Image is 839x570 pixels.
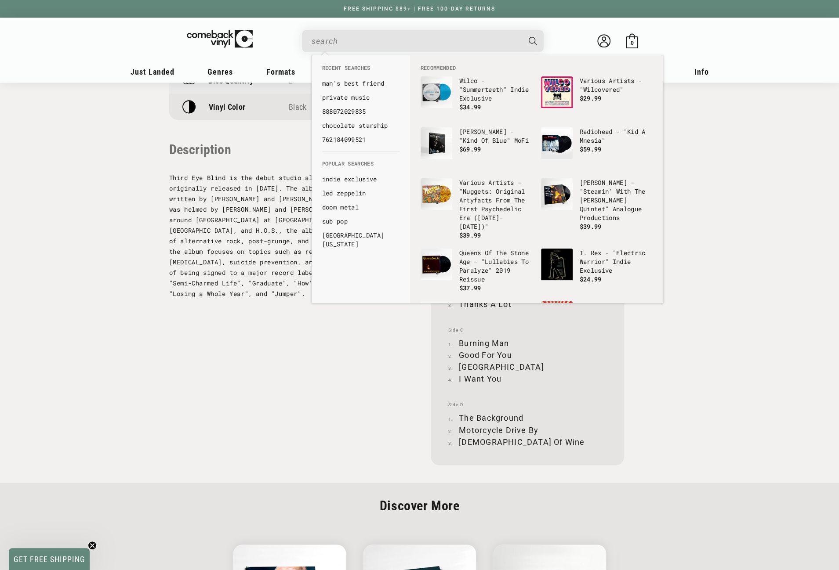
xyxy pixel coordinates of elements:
div: Popular Searches [312,151,410,256]
img: Miles Davis - "Steamin' With The Miles Davis Quintet" Analogue Productions [541,178,573,210]
li: Popular Searches [318,160,404,172]
li: default_products: Queens Of The Stone Age - "Lullabies To Paralyze" 2019 Reissue [416,244,537,297]
span: GET FREE SHIPPING [14,555,85,564]
li: Thanks A Lot [448,298,607,310]
li: The Background [448,412,607,424]
span: Info [694,67,709,76]
p: Queens Of The Stone Age - "Lullabies To Paralyze" 2019 Reissue [459,249,532,284]
a: T. Rex - "Electric Warrior" Indie Exclusive T. Rex - "Electric Warrior" Indie Exclusive $24.99 [541,249,653,291]
img: Radiohead - "Kid A Mnesia" [541,127,573,159]
li: Recent Searches [318,64,404,76]
a: Wilco - "Summerteeth" Indie Exclusive Wilco - "Summerteeth" Indie Exclusive $34.99 [421,76,532,119]
p: Radiohead - "Kid A Mnesia" [580,127,653,145]
a: FREE SHIPPING $89+ | FREE 100-DAY RETURNS [335,6,504,12]
p: Wilco - "Summerteeth" Indie Exclusive [459,76,532,103]
img: Miles Davis - "Kind Of Blue" MoFi [421,127,452,159]
li: default_products: Various Artists - "Nuggets: Original Artyfacts From The First Psychedelic Era (... [416,174,537,244]
li: Recommended [416,64,657,72]
li: default_products: T. Rex - "Electric Warrior" Indie Exclusive [537,244,657,295]
span: $29.99 [580,94,602,102]
a: [GEOGRAPHIC_DATA][US_STATE] [322,231,400,249]
span: Formats [266,67,295,76]
p: Incubus - "Light Grenades" Regular [580,301,653,319]
span: $69.99 [459,145,481,153]
li: recent_searches: 888072029835 [318,105,404,119]
li: [DEMOGRAPHIC_DATA] Of Wine [448,436,607,447]
span: $39.99 [459,231,481,239]
button: Close teaser [88,541,97,550]
span: Black [289,102,306,112]
a: Various Artists - "Nuggets: Original Artyfacts From The First Psychedelic Era (1965-1968)" Variou... [421,178,532,240]
li: default_products: Radiohead - "Kid A Mnesia" [537,123,657,174]
li: recent_searches: chocolate starship [318,119,404,133]
li: default_suggestions: doom metal [318,200,404,214]
span: $37.99 [459,284,481,292]
span: $59.99 [580,145,602,153]
p: Third Eye Blind is the debut studio album by Third Eye Blind, originally released in [DATE]. The ... [169,173,409,299]
li: default_products: Incubus - "Light Grenades" Regular [537,297,657,348]
a: 888072029835 [322,107,400,116]
span: $34.99 [459,103,481,111]
span: Genres [207,67,233,76]
a: led zeppelin [322,189,400,198]
li: Motorcycle Drive By [448,424,607,436]
div: Search [302,30,544,52]
li: recent_searches: man's best friend [318,76,404,90]
li: default_suggestions: hotel california [318,228,404,251]
a: Queens Of The Stone Age - "Lullabies To Paralyze" 2019 Reissue Queens Of The Stone Age - "Lullabi... [421,249,532,292]
img: Queens Of The Stone Age - "Lullabies To Paralyze" 2019 Reissue [421,249,452,280]
a: private music [322,93,400,102]
a: man's best friend [322,79,400,88]
span: $24.99 [580,275,602,283]
li: default_products: Miles Davis - "Steamin' With The Miles Davis Quintet" Analogue Productions [537,174,657,235]
p: [PERSON_NAME] - "Steamin' With The [PERSON_NAME] Quintet" Analogue Productions [580,178,653,222]
p: Various Artists - "Nuggets: Original Artyfacts From The First Psychedelic Era ([DATE]-[DATE])" [459,178,532,231]
a: 762184099521 [322,135,400,144]
img: Various Artists - "Nuggets: Original Artyfacts From The First Psychedelic Era (1965-1968)" [421,178,452,210]
li: recent_searches: 762184099521 [318,133,404,147]
li: default_suggestions: indie exclusive [318,172,404,186]
li: default_products: The Beatles - "1" [416,297,537,348]
a: indie exclusive [322,175,400,184]
li: default_products: Miles Davis - "Kind Of Blue" MoFi [416,123,537,174]
a: Miles Davis - "Kind Of Blue" MoFi [PERSON_NAME] - "Kind Of Blue" MoFi $69.99 [421,127,532,170]
li: default_suggestions: sub pop [318,214,404,228]
input: When autocomplete results are available use up and down arrows to review and enter to select [312,32,520,50]
li: default_products: Various Artists - "Wilcovered" [537,72,657,123]
li: recent_searches: private music [318,90,404,105]
a: Incubus - "Light Grenades" Regular Incubus - "Light Grenades" Regular [541,301,653,343]
span: $39.99 [580,222,602,231]
img: Wilco - "Summerteeth" Indie Exclusive [421,76,452,108]
span: Just Landed [131,67,174,76]
li: I Want You [448,373,607,385]
img: Incubus - "Light Grenades" Regular [541,301,573,333]
p: Description [169,142,409,157]
div: GET FREE SHIPPINGClose teaser [9,548,90,570]
p: T. Rex - "Electric Warrior" Indie Exclusive [580,249,653,275]
span: 0 [630,40,633,46]
a: Miles Davis - "Steamin' With The Miles Davis Quintet" Analogue Productions [PERSON_NAME] - "Steam... [541,178,653,231]
li: [GEOGRAPHIC_DATA] [448,361,607,373]
li: default_suggestions: led zeppelin [318,186,404,200]
li: Burning Man [448,337,607,349]
p: Various Artists - "Wilcovered" [580,76,653,94]
span: Side D [448,402,607,408]
span: Side C [448,328,607,333]
li: default_products: Wilco - "Summerteeth" Indie Exclusive [416,72,537,123]
a: sub pop [322,217,400,226]
button: Search [521,30,545,52]
li: Good For You [448,349,607,361]
div: Recent Searches [312,55,410,151]
a: doom metal [322,203,400,212]
p: [PERSON_NAME] - "Kind Of Blue" MoFi [459,127,532,145]
a: The Beatles - "1" The Beatles - "1" [421,301,532,343]
img: The Beatles - "1" [421,301,452,333]
a: Various Artists - "Wilcovered" Various Artists - "Wilcovered" $29.99 [541,76,653,119]
a: Radiohead - "Kid A Mnesia" Radiohead - "Kid A Mnesia" $59.99 [541,127,653,170]
p: The Beatles - "1" [459,301,532,310]
div: Recommended [410,55,663,303]
a: chocolate starship [322,121,400,130]
img: Various Artists - "Wilcovered" [541,76,573,108]
img: T. Rex - "Electric Warrior" Indie Exclusive [541,249,573,280]
p: Vinyl Color [209,102,246,112]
